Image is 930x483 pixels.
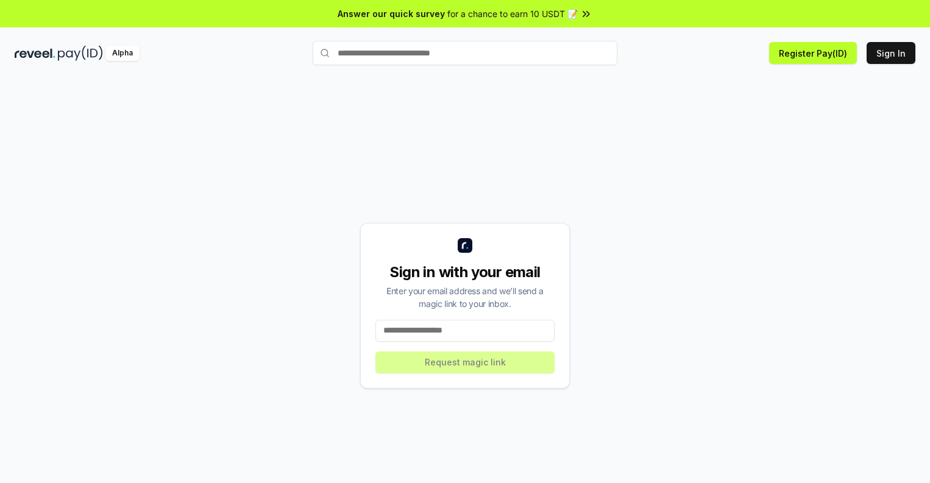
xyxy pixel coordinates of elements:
img: logo_small [458,238,472,253]
img: reveel_dark [15,46,55,61]
div: Enter your email address and we’ll send a magic link to your inbox. [375,284,555,310]
button: Sign In [867,42,915,64]
div: Sign in with your email [375,263,555,282]
button: Register Pay(ID) [769,42,857,64]
img: pay_id [58,46,103,61]
span: for a chance to earn 10 USDT 📝 [447,7,578,20]
span: Answer our quick survey [338,7,445,20]
div: Alpha [105,46,140,61]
